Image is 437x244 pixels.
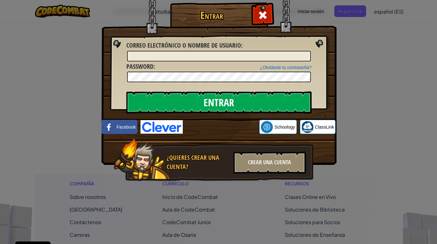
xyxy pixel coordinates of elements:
input: Entrar [126,91,312,113]
div: Crear una cuenta [233,152,306,174]
h1: Entrar [172,10,252,21]
img: facebook_small.png [103,121,115,133]
div: ¿Quieres crear una cuenta? [167,153,230,171]
span: Facebook [117,124,136,130]
div: Iniciar sesión con Google. Se abre en una nueva pestaña. [186,120,256,134]
span: ClassLink [315,124,334,130]
a: ¿Olvidaste tu contraseña? [260,65,311,70]
img: schoology.png [261,121,273,133]
iframe: Botón Iniciar sesión con Google [183,120,259,134]
span: Password [126,62,153,71]
label: : [126,41,243,50]
span: Schoology [274,124,295,130]
span: Correo electrónico o nombre de usuario [126,41,241,49]
label: : [126,62,155,71]
img: clever-logo-blue.png [141,120,183,134]
img: classlink-logo-small.png [302,121,313,133]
